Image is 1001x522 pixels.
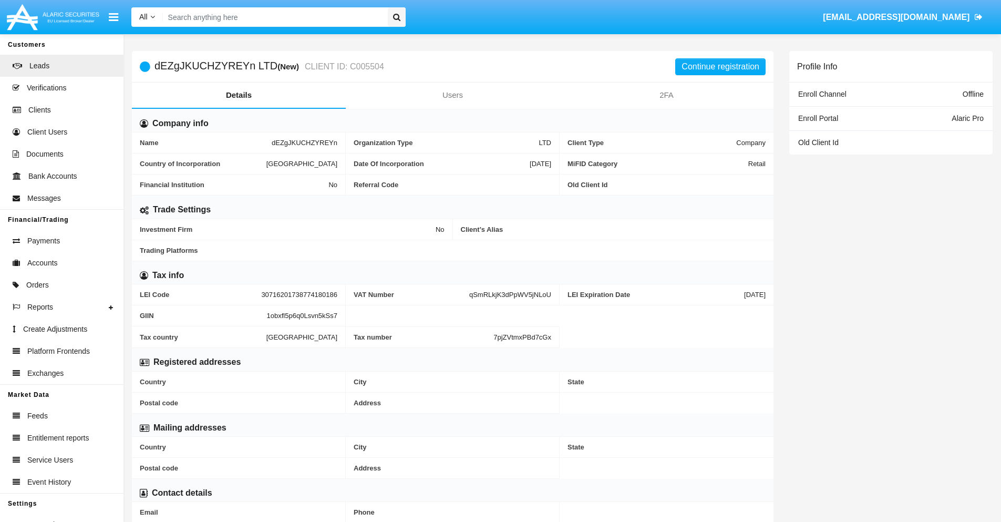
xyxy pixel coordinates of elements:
[354,139,539,147] span: Organization Type
[140,464,337,472] span: Postal code
[261,291,337,299] span: 30716201738774180186
[29,60,49,71] span: Leads
[140,181,328,189] span: Financial Institution
[153,204,211,216] h6: Trade Settings
[354,508,551,516] span: Phone
[266,160,337,168] span: [GEOGRAPHIC_DATA]
[567,139,736,147] span: Client Type
[798,90,847,98] span: Enroll Channel
[28,105,51,116] span: Clients
[140,226,436,233] span: Investment Firm
[436,226,445,233] span: No
[493,333,551,341] span: 7pjZVtmxPBd7cGx
[567,291,744,299] span: LEI Expiration Date
[27,433,89,444] span: Entitlement reports
[26,149,64,160] span: Documents
[154,60,384,73] h5: dEZgJKUCHZYREYn LTD
[798,138,839,147] span: Old Client Id
[354,160,530,168] span: Date Of Incorporation
[354,291,469,299] span: VAT Number
[797,62,837,71] h6: Profile Info
[27,455,73,466] span: Service Users
[140,443,337,451] span: Country
[27,411,48,422] span: Feeds
[354,181,551,189] span: Referral Code
[748,160,766,168] span: Retail
[354,443,551,451] span: City
[539,139,551,147] span: LTD
[567,181,766,189] span: Old Client Id
[140,333,266,341] span: Tax country
[27,368,64,379] span: Exchanges
[302,63,384,71] small: CLIENT ID: C005504
[530,160,551,168] span: [DATE]
[27,477,71,488] span: Event History
[140,291,261,299] span: LEI Code
[27,258,58,269] span: Accounts
[798,114,838,122] span: Enroll Portal
[354,333,493,341] span: Tax number
[267,312,337,320] span: 1obxfl5p6q0Lsvn5kSs7
[346,83,560,108] a: Users
[140,399,337,407] span: Postal code
[27,193,61,204] span: Messages
[354,464,551,472] span: Address
[744,291,766,299] span: [DATE]
[163,7,384,27] input: Search
[140,160,266,168] span: Country of Incorporation
[152,118,209,129] h6: Company info
[469,291,551,299] span: qSmRLkjK3dPpWV5jNLoU
[23,324,87,335] span: Create Adjustments
[27,346,90,357] span: Platform Frontends
[132,83,346,108] a: Details
[153,356,241,368] h6: Registered addresses
[818,3,988,32] a: [EMAIL_ADDRESS][DOMAIN_NAME]
[140,508,337,516] span: Email
[567,160,748,168] span: MiFID Category
[354,378,551,386] span: City
[736,139,766,147] span: Company
[140,312,267,320] span: GIIN
[152,487,212,499] h6: Contact details
[28,171,77,182] span: Bank Accounts
[140,139,272,147] span: Name
[152,270,184,281] h6: Tax info
[675,58,766,75] button: Continue registration
[27,236,60,247] span: Payments
[823,13,969,22] span: [EMAIL_ADDRESS][DOMAIN_NAME]
[560,83,773,108] a: 2FA
[27,127,67,138] span: Client Users
[140,247,766,254] span: Trading Platforms
[328,181,337,189] span: No
[354,399,551,407] span: Address
[567,378,766,386] span: State
[461,226,766,233] span: Client’s Alias
[153,422,226,434] h6: Mailing addresses
[139,13,148,21] span: All
[266,333,337,341] span: [GEOGRAPHIC_DATA]
[277,60,302,73] div: (New)
[131,12,163,23] a: All
[140,378,337,386] span: Country
[26,280,49,291] span: Orders
[952,114,984,122] span: Alaric Pro
[963,90,984,98] span: Offline
[272,139,337,147] span: dEZgJKUCHZYREYn
[567,443,766,451] span: State
[27,83,66,94] span: Verifications
[27,302,53,313] span: Reports
[5,2,101,33] img: Logo image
